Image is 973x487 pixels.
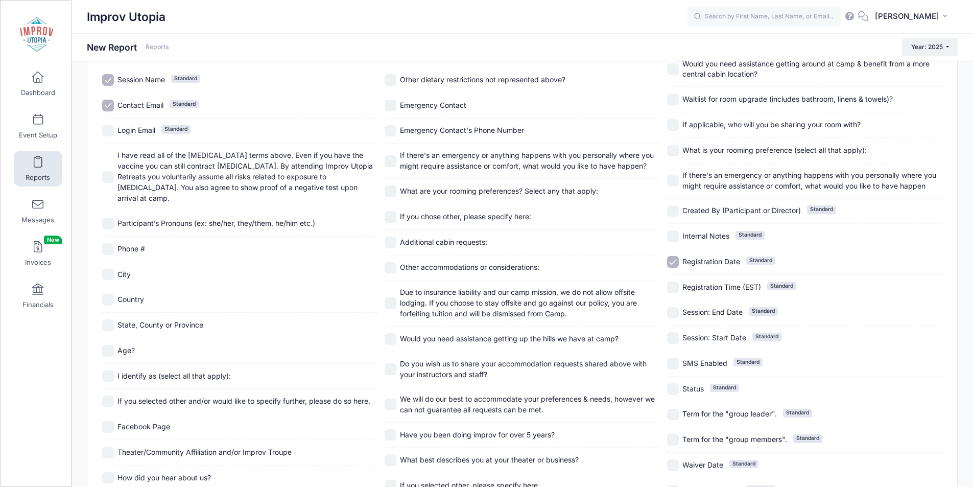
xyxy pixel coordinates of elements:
[682,409,777,418] span: Term for the "group leader".
[749,307,778,315] span: Standard
[161,125,191,133] span: Standard
[729,460,758,468] span: Standard
[117,320,203,329] span: State, County or Province
[385,100,396,111] input: Emergency Contact
[752,333,781,341] span: Standard
[667,434,679,446] input: Term for the "group members".Standard
[682,146,867,154] span: What is your rooming preference (select all that apply):
[117,101,163,109] span: Contact Email
[102,171,114,183] input: I have read all of the [MEDICAL_DATA] terms above. Even if you have the vaccine you can still con...
[682,460,723,469] span: Waiver Date
[682,283,761,291] span: Registration Time (EST)
[170,100,199,108] span: Standard
[667,119,679,131] input: If applicable, who will you be sharing your room with?
[710,384,739,392] span: Standard
[25,258,51,267] span: Invoices
[667,307,679,319] input: Session: End DateStandard
[14,108,62,144] a: Event Setup
[44,236,62,244] span: New
[117,397,370,405] span: If you selected other and/or would like to specify further, please do so here.
[400,151,654,170] span: If there's an emergency or anything happens with you personally where you might require assistanc...
[385,262,396,274] input: Other accommodations or considerations:
[735,231,765,239] span: Standard
[667,383,679,395] input: StatusStandard
[793,434,822,443] span: Standard
[682,359,727,367] span: SMS Enabled
[117,270,131,279] span: City
[902,38,958,56] button: Year: 2025
[667,175,679,187] input: If there's an emergency or anything happens with you personally where you might require assistanc...
[117,244,145,253] span: Phone #
[682,308,743,316] span: Session: End Date
[400,430,555,439] span: Have you been doing improv for over 5 years?
[767,282,796,290] span: Standard
[1,11,72,59] a: Improv Utopia
[385,237,396,248] input: Additional cabin requests:
[117,126,155,134] span: Login Email
[102,472,114,484] input: How did you hear about us?
[385,74,396,86] input: Other dietary restrictions not represented above?
[687,7,841,27] input: Search by First Name, Last Name, or Email...
[102,218,114,229] input: Participant’s Pronouns (ex: she/her, they/them, he/him etc.)
[17,16,56,54] img: Improv Utopia
[682,435,787,444] span: Term for the "group members".
[102,345,114,357] input: Age?
[667,94,679,105] input: Waitlist for room upgrade (includes bathroom, linens & towels)?
[14,193,62,229] a: Messages
[400,212,531,221] span: If you chose other, please specify here:
[102,421,114,433] input: Facebook Page
[385,333,396,345] input: Would you need assistance getting up the hills we have at camp?
[171,75,200,83] span: Standard
[682,384,704,393] span: Status
[667,459,679,471] input: Waiver DateStandard
[102,370,114,382] input: I identify as (select all that apply):
[102,100,114,111] input: Contact EmailStandard
[102,74,114,86] input: Session NameStandard
[87,42,169,53] h1: New Report
[400,395,655,414] span: We will do our best to accommodate your preferences & needs, however we can not guarantee all req...
[875,11,939,22] span: [PERSON_NAME]
[400,263,539,271] span: Other accommodations or considerations:
[117,372,231,380] span: I identify as (select all that apply):
[102,319,114,331] input: State, County or Province
[87,5,165,29] h1: Improv Utopia
[102,396,114,407] input: If you selected other and/or would like to specify further, please do so here.
[682,231,729,240] span: Internal Notes
[14,66,62,102] a: Dashboard
[117,346,135,355] span: Age?
[385,363,396,375] input: Do you wish us to share your accommodation requests shared above with your instructors and staff?
[667,409,679,421] input: Term for the "group leader".Standard
[682,120,861,129] span: If applicable, who will you be sharing your room with?
[733,358,763,366] span: Standard
[117,448,292,456] span: Theater/Community Affiliation and/or Improv Troupe
[146,43,169,51] a: Reports
[102,269,114,281] input: City
[102,447,114,458] input: Theater/Community Affiliation and/or Improv Troupe
[117,422,170,431] span: Facebook Page
[400,101,466,109] span: Emergency Contact
[400,455,579,464] span: What best describes you at your theater or business?
[14,151,62,187] a: Reports
[400,359,647,379] span: Do you wish us to share your accommodation requests shared above with your instructors and staff?
[385,211,396,223] input: If you chose other, please specify here:
[911,43,943,51] span: Year: 2025
[400,126,524,134] span: Emergency Contact's Phone Number
[667,145,679,156] input: What is your rooming preference (select all that apply):
[783,409,812,417] span: Standard
[102,125,114,137] input: Login EmailStandard
[21,88,55,97] span: Dashboard
[682,257,740,266] span: Registration Date
[667,358,679,369] input: SMS EnabledStandard
[102,243,114,255] input: Phone #
[385,155,396,167] input: If there's an emergency or anything happens with you personally where you might require assistanc...
[682,171,936,190] span: If there's an emergency or anything happens with you personally where you might require assistanc...
[21,216,54,224] span: Messages
[667,205,679,217] input: Created By (Participant or Director)Standard
[400,187,598,195] span: What are your rooming preferences? Select any that apply:
[667,256,679,268] input: Registration DateStandard
[14,278,62,314] a: Financials
[385,297,396,309] input: Due to insurance liability and our camp mission, we do not allow offsite lodging. If you choose t...
[26,173,50,182] span: Reports
[667,332,679,344] input: Session: Start DateStandard
[385,429,396,441] input: Have you been doing improv for over 5 years?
